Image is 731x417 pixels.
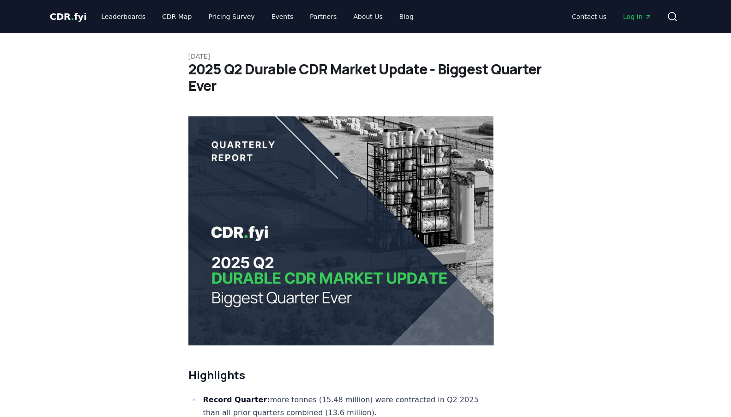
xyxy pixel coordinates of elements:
[346,8,390,25] a: About Us
[188,368,494,382] h2: Highlights
[50,11,87,22] span: CDR fyi
[71,11,74,22] span: .
[564,8,614,25] a: Contact us
[188,61,543,94] h1: 2025 Q2 Durable CDR Market Update - Biggest Quarter Ever
[94,8,153,25] a: Leaderboards
[188,52,543,61] p: [DATE]
[188,116,494,345] img: blog post image
[616,8,659,25] a: Log in
[264,8,301,25] a: Events
[203,395,270,404] strong: Record Quarter:
[564,8,659,25] nav: Main
[623,12,652,21] span: Log in
[201,8,262,25] a: Pricing Survey
[155,8,199,25] a: CDR Map
[94,8,421,25] nav: Main
[302,8,344,25] a: Partners
[50,10,87,23] a: CDR.fyi
[392,8,421,25] a: Blog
